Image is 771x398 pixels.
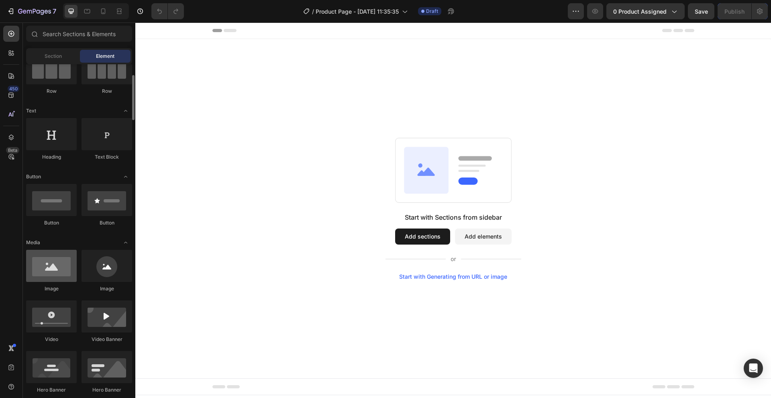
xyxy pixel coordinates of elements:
span: Media [26,239,40,246]
div: Text Block [82,153,132,161]
button: Save [688,3,714,19]
div: Hero Banner [26,386,77,394]
button: Add sections [260,206,315,222]
div: Row [82,88,132,95]
span: 0 product assigned [613,7,667,16]
span: Save [695,8,708,15]
div: 450 [8,86,19,92]
button: Add elements [320,206,376,222]
button: Publish [718,3,751,19]
span: Section [45,53,62,60]
iframe: Design area [135,22,771,398]
div: Image [26,285,77,292]
div: Image [82,285,132,292]
span: Draft [426,8,438,15]
span: Toggle open [119,104,132,117]
div: Button [82,219,132,227]
div: Start with Generating from URL or image [264,251,372,257]
div: Hero Banner [82,386,132,394]
span: Product Page - [DATE] 11:35:35 [316,7,399,16]
button: 0 product assigned [606,3,685,19]
div: Button [26,219,77,227]
div: Heading [26,153,77,161]
div: Row [26,88,77,95]
span: Toggle open [119,236,132,249]
span: Element [96,53,114,60]
div: Video Banner [82,336,132,343]
input: Search Sections & Elements [26,26,132,42]
div: Start with Sections from sidebar [269,190,367,200]
div: Undo/Redo [151,3,184,19]
div: Video [26,336,77,343]
div: Open Intercom Messenger [744,359,763,378]
div: Beta [6,147,19,153]
button: 7 [3,3,60,19]
span: Text [26,107,36,114]
span: Toggle open [119,170,132,183]
span: Button [26,173,41,180]
p: 7 [53,6,56,16]
div: Publish [724,7,744,16]
span: / [312,7,314,16]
